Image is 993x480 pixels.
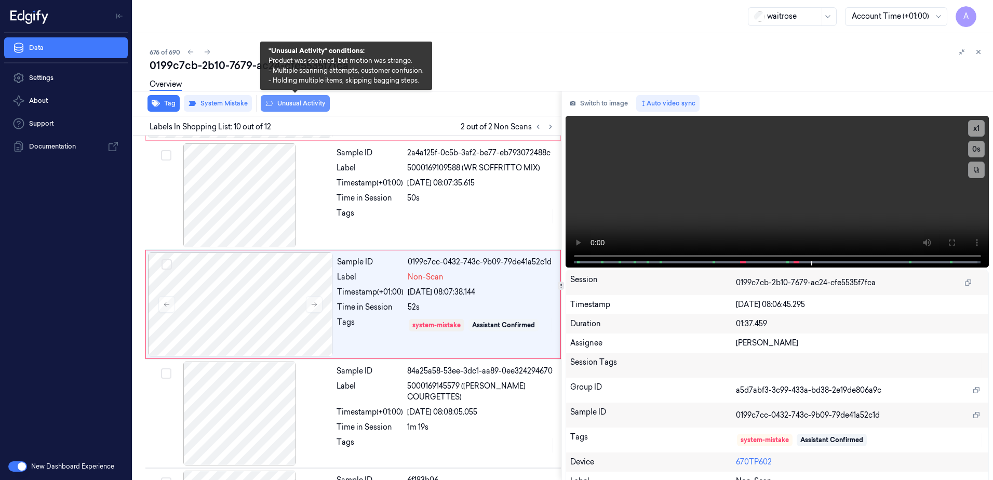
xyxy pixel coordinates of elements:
[407,366,555,377] div: 84a25a58-53ee-3dc1-aa89-0ee324294670
[4,113,128,134] a: Support
[407,381,555,403] span: 5000169145579 ([PERSON_NAME] COURGETTES)
[161,368,171,379] button: Select row
[337,287,404,298] div: Timestamp (+01:00)
[968,141,985,157] button: 0s
[741,435,789,445] div: system-mistake
[337,208,403,224] div: Tags
[472,321,535,330] div: Assistant Confirmed
[150,79,182,91] a: Overview
[636,95,700,112] button: Auto video sync
[161,150,171,161] button: Select row
[570,407,736,423] div: Sample ID
[150,58,985,73] div: 0199c7cb-2b10-7679-ac24-cfe5535f7fca
[337,257,404,268] div: Sample ID
[111,8,128,24] button: Toggle Navigation
[461,121,557,133] span: 2 out of 2 Non Scans
[150,122,271,132] span: Labels In Shopping List: 10 out of 12
[407,163,540,174] span: 5000169109588 (WR SOFFRITTO MIX)
[736,277,876,288] span: 0199c7cb-2b10-7679-ac24-cfe5535f7fca
[162,259,172,270] button: Select row
[570,299,736,310] div: Timestamp
[337,366,403,377] div: Sample ID
[736,299,985,310] div: [DATE] 08:06:45.295
[337,302,404,313] div: Time in Session
[736,457,985,468] div: 670TP602
[570,457,736,468] div: Device
[736,338,985,349] div: [PERSON_NAME]
[408,302,554,313] div: 52s
[407,178,555,189] div: [DATE] 08:07:35.615
[4,136,128,157] a: Documentation
[736,385,881,396] span: a5d7abf3-3c99-433a-bd38-2e19de806a9c
[570,357,736,374] div: Session Tags
[408,287,554,298] div: [DATE] 08:07:38.144
[337,148,403,158] div: Sample ID
[337,437,403,454] div: Tags
[736,410,880,421] span: 0199c7cc-0432-743c-9b09-79de41a52c1d
[261,95,330,112] button: Unusual Activity
[337,422,403,433] div: Time in Session
[337,407,403,418] div: Timestamp (+01:00)
[407,148,555,158] div: 2a4a125f-0c5b-3af2-be77-eb793072488c
[408,272,444,283] span: Non-Scan
[407,407,555,418] div: [DATE] 08:08:05.055
[4,37,128,58] a: Data
[337,317,404,334] div: Tags
[147,95,180,112] button: Tag
[4,90,128,111] button: About
[337,163,403,174] div: Label
[570,274,736,291] div: Session
[408,257,554,268] div: 0199c7cc-0432-743c-9b09-79de41a52c1d
[566,95,632,112] button: Switch to image
[337,272,404,283] div: Label
[570,382,736,398] div: Group ID
[337,381,403,403] div: Label
[412,321,461,330] div: system-mistake
[968,120,985,137] button: x1
[570,432,736,448] div: Tags
[736,318,985,329] div: 01:37.459
[570,338,736,349] div: Assignee
[184,95,252,112] button: System Mistake
[956,6,976,27] button: A
[150,48,180,57] span: 676 of 690
[407,422,555,433] div: 1m 19s
[570,318,736,329] div: Duration
[800,435,863,445] div: Assistant Confirmed
[337,178,403,189] div: Timestamp (+01:00)
[337,193,403,204] div: Time in Session
[4,68,128,88] a: Settings
[407,193,555,204] div: 50s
